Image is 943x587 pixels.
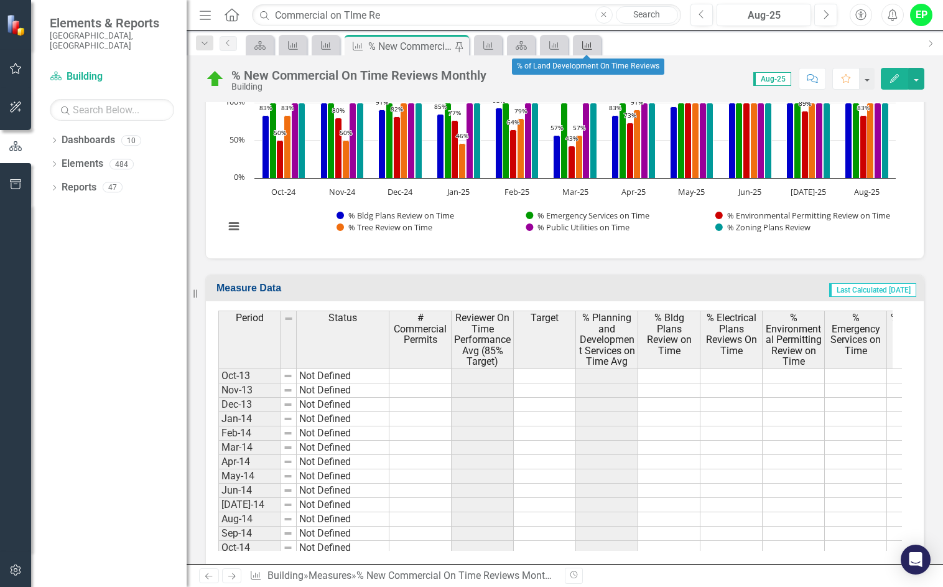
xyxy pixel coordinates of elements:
[624,111,636,120] text: 73%
[802,111,809,179] path: Jul-25, 89. % Environmental Permitting Review on Time.
[576,136,583,179] path: Mar-25, 57. % Tree Review on Time.
[857,103,870,112] text: 83%
[867,103,874,179] path: Aug-25, 100. % Tree Review on Time.
[262,103,852,179] g: % Bldg Plans Review on Time, bar series 1 of 6 with 11 bars.
[218,527,281,541] td: Sep-14
[631,98,643,106] text: 91%
[507,118,519,126] text: 64%
[283,443,293,453] img: 8DAGhfEEPCf229AAAAAElFTkSuQmCC
[218,59,911,246] div: Chart. Highcharts interactive chart.
[283,428,293,438] img: 8DAGhfEEPCf229AAAAAElFTkSuQmCC
[328,103,335,179] path: Nov-24, 100. % Emergency Services on Time.
[671,107,677,179] path: May-25, 95. % Bldg Plans Review on Time.
[281,103,294,112] text: 83%
[721,8,807,23] div: Aug-25
[408,103,415,179] path: Dec-24, 100. % Public Utilities on Time.
[297,527,389,541] td: Not Defined
[550,123,563,132] text: 57%
[376,98,388,106] text: 91%
[525,103,532,179] path: Feb-25, 100. % Public Utilities on Time.
[854,186,880,197] text: Aug-25
[329,186,356,197] text: Nov-24
[910,4,932,26] button: EP
[569,146,575,179] path: Mar-25, 43. % Environmental Permitting Review on Time.
[332,106,345,115] text: 80%
[218,498,281,512] td: [DATE]-14
[620,103,626,179] path: Apr-25, 100. % Emergency Services on Time.
[809,103,815,179] path: Jul-25, 100. % Tree Review on Time.
[416,103,422,179] path: Dec-24, 100. % Zoning Plans Review.
[474,103,481,179] path: Jan-25, 100. % Zoning Plans Review.
[283,371,293,381] img: 8DAGhfEEPCf229AAAAAElFTkSuQmCC
[715,210,891,221] button: Show % Environmental Permitting Review on Time
[532,103,539,179] path: Feb-25, 100. % Zoning Plans Review.
[459,144,466,179] path: Jan-25, 46. % Tree Review on Time.
[554,136,560,179] path: Mar-25, 57. % Bldg Plans Review on Time.
[283,385,293,395] img: 8DAGhfEEPCf229AAAAAElFTkSuQmCC
[860,116,867,179] path: Aug-25, 83. % Environmental Permitting Review on Time.
[616,6,678,24] a: Search
[816,103,823,179] path: Jul-25, 100. % Public Utilities on Time.
[703,312,760,356] span: % Electrical Plans Reviews On Time
[368,39,453,54] div: % New Commercial On Time Reviews Monthly
[510,130,517,179] path: Feb-25, 64. % Environmental Permitting Review on Time.
[829,283,916,297] span: Last Calculated [DATE]
[218,512,281,527] td: Aug-14
[283,500,293,510] img: 8DAGhfEEPCf229AAAAAElFTkSuQmCC
[262,116,269,179] path: Oct-24, 83. % Bldg Plans Review on Time.
[109,159,134,169] div: 484
[518,119,524,179] path: Feb-25, 79. % Tree Review on Time.
[641,312,697,356] span: % Bldg Plans Review on Time
[565,134,578,143] text: 43%
[343,141,350,179] path: Nov-24, 50. % Tree Review on Time.
[379,110,386,179] path: Dec-24, 91. % Bldg Plans Review on Time.
[446,186,470,197] text: Jan-25
[309,570,351,581] a: Measures
[283,414,293,424] img: 8DAGhfEEPCf229AAAAAElFTkSuQmCC
[504,186,529,197] text: Feb-25
[434,102,447,111] text: 85%
[231,82,486,92] div: Building
[283,543,293,553] img: 8DAGhfEEPCf229AAAAAElFTkSuQmCC
[337,210,455,221] button: Show % Bldg Plans Review on Time
[467,103,473,179] path: Jan-25, 100. % Public Utilities on Time.
[225,96,245,107] text: 100%
[297,398,389,412] td: Not Defined
[882,103,889,179] path: Aug-25, 100. % Zoning Plans Review.
[791,186,826,197] text: [DATE]-25
[225,218,243,235] button: View chart menu, Chart
[452,121,458,179] path: Jan-25, 77. % Environmental Permitting Review on Time.
[218,484,281,498] td: Jun-14
[678,186,705,197] text: May-25
[612,116,619,179] path: Apr-25, 83. % Bldg Plans Review on Time.
[758,103,764,179] path: Jun-25, 100. % Public Utilities on Time.
[717,4,811,26] button: Aug-25
[692,103,699,179] path: May-25, 100. % Tree Review on Time.
[901,545,931,575] div: Open Intercom Messenger
[50,16,174,31] span: Elements & Reports
[386,103,393,179] path: Dec-24, 100. % Emergency Services on Time.
[297,369,389,383] td: Not Defined
[297,541,389,555] td: Not Defined
[297,498,389,512] td: Not Defined
[297,412,389,426] td: Not Defined
[388,186,413,197] text: Dec-24
[62,157,103,171] a: Elements
[270,103,860,179] g: % Emergency Services on Time, bar series 2 of 6 with 11 bars.
[391,105,403,113] text: 82%
[218,59,902,246] svg: Interactive chart
[634,110,641,179] path: Apr-25, 91. % Tree Review on Time.
[218,369,281,383] td: Oct-13
[50,99,174,121] input: Search Below...
[649,103,656,179] path: Apr-25, 100. % Zoning Plans Review.
[284,314,294,324] img: 8DAGhfEEPCf229AAAAAElFTkSuQmCC
[454,312,511,367] span: Reviewer On Time Performance Avg (85% Target)
[787,103,794,179] path: Jul-25, 100. % Bldg Plans Review on Time.
[274,128,286,137] text: 50%
[218,398,281,412] td: Dec-13
[216,283,513,294] h3: Measure Data
[503,103,509,179] path: Feb-25, 100. % Emergency Services on Time.
[456,131,468,140] text: 46%
[218,469,281,484] td: May-14
[737,186,761,197] text: Jun-25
